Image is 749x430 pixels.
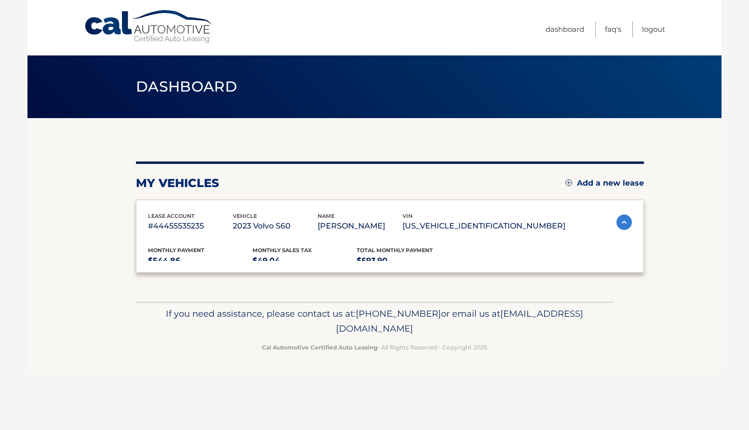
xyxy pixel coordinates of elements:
[402,219,565,233] p: [US_VEHICLE_IDENTIFICATION_NUMBER]
[253,247,312,254] span: Monthly sales Tax
[148,254,253,268] p: $544.86
[253,254,357,268] p: $49.04
[318,213,334,219] span: name
[148,213,195,219] span: lease account
[233,213,257,219] span: vehicle
[84,10,214,44] a: Cal Automotive
[546,21,584,37] a: Dashboard
[605,21,621,37] a: FAQ's
[148,219,233,233] p: #44455535235
[565,179,572,186] img: add.svg
[616,215,632,230] img: accordion-active.svg
[318,219,402,233] p: [PERSON_NAME]
[136,176,219,190] h2: my vehicles
[357,254,461,268] p: $593.90
[357,247,433,254] span: Total Monthly Payment
[148,247,204,254] span: Monthly Payment
[642,21,665,37] a: Logout
[402,213,413,219] span: vin
[356,308,441,319] span: [PHONE_NUMBER]
[142,342,607,352] p: - All Rights Reserved - Copyright 2025
[233,219,318,233] p: 2023 Volvo S60
[136,78,237,95] span: Dashboard
[565,178,644,188] a: Add a new lease
[262,344,377,351] strong: Cal Automotive Certified Auto Leasing
[142,306,607,337] p: If you need assistance, please contact us at: or email us at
